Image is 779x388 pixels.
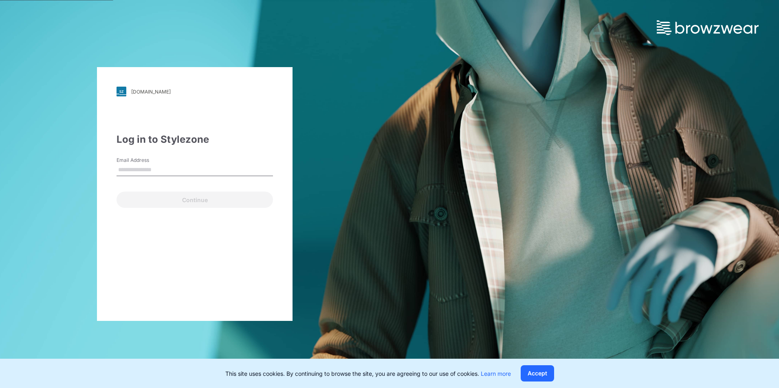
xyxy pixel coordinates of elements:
a: [DOMAIN_NAME] [117,87,273,96]
div: Log in to Stylezone [117,132,273,147]
button: Accept [521,365,554,381]
img: svg+xml;base64,PHN2ZyB3aWR0aD0iMjgiIGhlaWdodD0iMjgiIHZpZXdCb3g9IjAgMCAyOCAyOCIgZmlsbD0ibm9uZSIgeG... [117,87,126,96]
img: browzwear-logo.73288ffb.svg [657,20,759,35]
a: Learn more [481,370,511,377]
div: [DOMAIN_NAME] [131,89,171,95]
label: Email Address [117,157,174,164]
p: This site uses cookies. By continuing to browse the site, you are agreeing to our use of cookies. [225,369,511,378]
